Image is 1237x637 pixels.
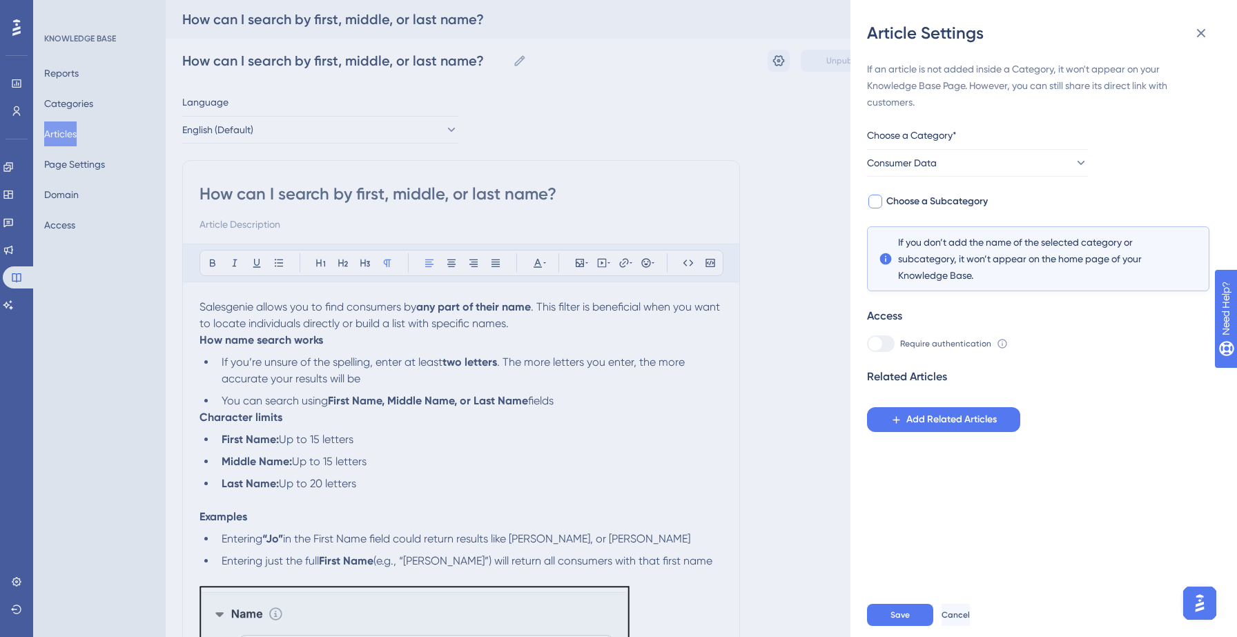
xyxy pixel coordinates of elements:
span: Add Related Articles [906,411,997,428]
div: Article Settings [867,22,1220,44]
div: Access [867,308,902,324]
span: Choose a Category* [867,127,957,144]
button: Cancel [942,604,970,626]
span: Require authentication [900,338,991,349]
span: If you don’t add the name of the selected category or subcategory, it won’t appear on the home pa... [898,234,1178,284]
div: If an article is not added inside a Category, it won't appear on your Knowledge Base Page. Howeve... [867,61,1209,110]
span: Choose a Subcategory [886,193,988,210]
span: Save [890,609,910,620]
button: Add Related Articles [867,407,1020,432]
iframe: UserGuiding AI Assistant Launcher [1179,582,1220,624]
span: Consumer Data [867,155,937,171]
span: Cancel [942,609,970,620]
span: Need Help? [32,3,86,20]
div: Related Articles [867,369,947,385]
button: Consumer Data [867,149,1088,177]
button: Save [867,604,933,626]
